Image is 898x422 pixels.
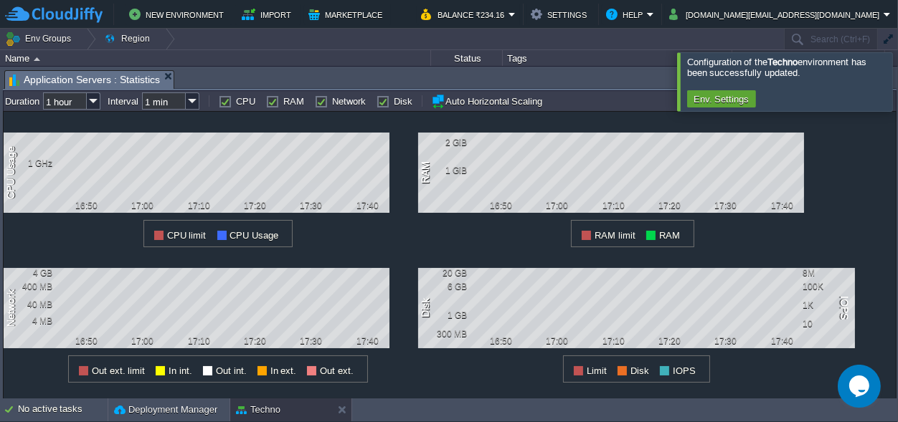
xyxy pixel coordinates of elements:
[293,201,329,211] div: 17:30
[394,96,412,107] label: Disk
[5,6,103,24] img: CloudJiffy
[69,336,105,346] div: 16:50
[6,282,52,292] div: 400 MB
[308,6,387,23] button: Marketplace
[34,57,40,61] img: AMDAwAAAACH5BAEAAAAALAAAAAABAAEAAAICRAEAOw==
[733,50,884,67] div: Usage
[432,50,502,67] div: Status
[630,365,649,376] span: Disk
[129,6,228,23] button: New Environment
[349,201,385,211] div: 17:40
[6,299,52,310] div: 40 MB
[420,310,467,320] div: 1 GB
[418,297,435,320] div: Disk
[764,201,800,211] div: 17:40
[167,230,207,241] span: CPU limit
[69,201,105,211] div: 16:50
[652,336,688,346] div: 17:20
[708,201,744,211] div: 17:30
[270,365,297,376] span: In ext.
[539,201,575,211] div: 17:00
[320,365,354,376] span: Out ext.
[6,158,52,168] div: 1 GHz
[803,282,849,292] div: 100K
[9,71,160,89] span: Application Servers : Statistics
[169,365,192,376] span: In int.
[6,316,52,326] div: 4 MB
[483,336,519,346] div: 16:50
[242,6,296,23] button: Import
[587,365,607,376] span: Limit
[531,6,591,23] button: Settings
[236,403,280,417] button: Techno
[431,94,547,108] button: Auto Horizontal Scaling
[237,201,273,211] div: 17:20
[92,365,145,376] span: Out ext. limit
[1,50,430,67] div: Name
[5,96,39,107] label: Duration
[293,336,329,346] div: 17:30
[216,365,247,376] span: Out int.
[687,57,866,78] span: Configuration of the environment has been successfully updated.
[606,6,647,23] button: Help
[659,230,680,241] span: RAM
[4,288,21,328] div: Network
[764,336,800,346] div: 17:40
[114,403,217,417] button: Deployment Manager
[420,268,467,278] div: 20 GB
[236,96,255,107] label: CPU
[420,138,467,148] div: 2 GiB
[283,96,304,107] label: RAM
[689,92,754,105] button: Env. Settings
[237,336,273,346] div: 17:20
[504,50,732,67] div: Tags
[539,336,575,346] div: 17:00
[230,230,279,241] span: CPU Usage
[708,336,744,346] div: 17:30
[418,160,435,186] div: RAM
[181,201,217,211] div: 17:10
[669,6,884,23] button: [DOMAIN_NAME][EMAIL_ADDRESS][DOMAIN_NAME]
[5,29,76,49] button: Env Groups
[18,398,108,421] div: No active tasks
[420,282,467,292] div: 6 GB
[349,336,385,346] div: 17:40
[673,365,696,376] span: IOPS
[4,145,21,201] div: CPU Usage
[104,29,155,49] button: Region
[803,300,849,310] div: 1K
[421,6,509,23] button: Balance ₹234.16
[108,96,138,107] label: Interval
[420,166,467,176] div: 1 GiB
[838,365,884,408] iframe: chat widget
[420,329,467,339] div: 300 MB
[595,230,635,241] span: RAM limit
[595,201,631,211] div: 17:10
[652,201,688,211] div: 17:20
[6,268,52,278] div: 4 GB
[332,96,366,107] label: Network
[483,201,519,211] div: 16:50
[803,268,849,278] div: 8M
[834,295,851,322] div: IOPS
[767,57,798,67] b: Techno
[181,336,217,346] div: 17:10
[125,336,161,346] div: 17:00
[595,336,631,346] div: 17:10
[803,319,849,329] div: 10
[125,201,161,211] div: 17:00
